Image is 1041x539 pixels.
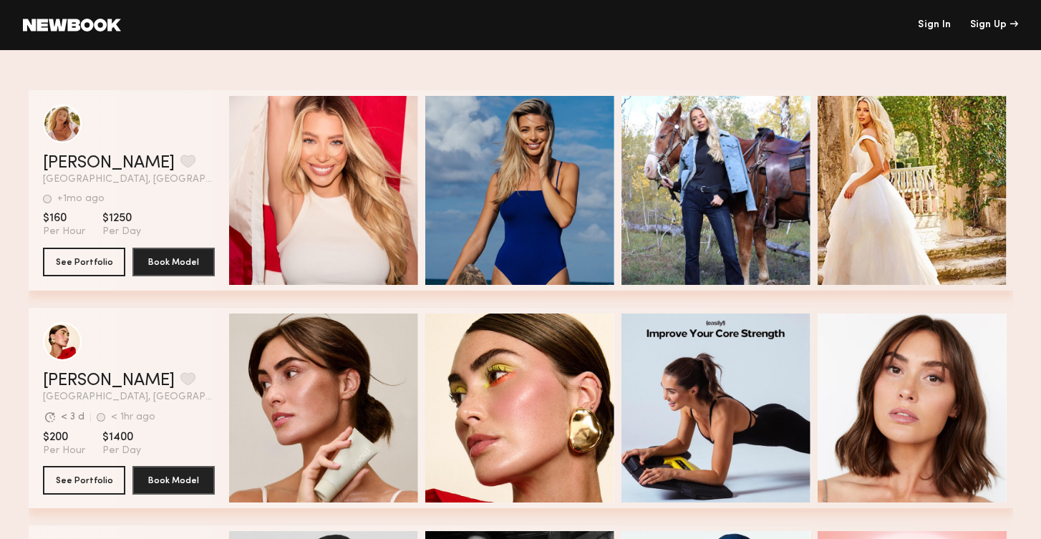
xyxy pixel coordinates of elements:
div: < 3 d [61,412,84,422]
span: [GEOGRAPHIC_DATA], [GEOGRAPHIC_DATA] [43,392,215,402]
span: $160 [43,211,85,225]
a: [PERSON_NAME] [43,155,175,172]
button: See Portfolio [43,466,125,495]
span: $200 [43,430,85,445]
button: Book Model [132,248,215,276]
a: [PERSON_NAME] [43,372,175,389]
span: Per Hour [43,445,85,457]
button: See Portfolio [43,248,125,276]
button: Book Model [132,466,215,495]
span: [GEOGRAPHIC_DATA], [GEOGRAPHIC_DATA] [43,175,215,185]
span: Per Day [102,445,141,457]
span: $1250 [102,211,141,225]
div: < 1hr ago [111,412,155,422]
span: $1400 [102,430,141,445]
span: Per Hour [43,225,85,238]
span: Per Day [102,225,141,238]
a: Sign In [918,20,951,30]
div: +1mo ago [57,194,105,204]
div: Sign Up [970,20,1018,30]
